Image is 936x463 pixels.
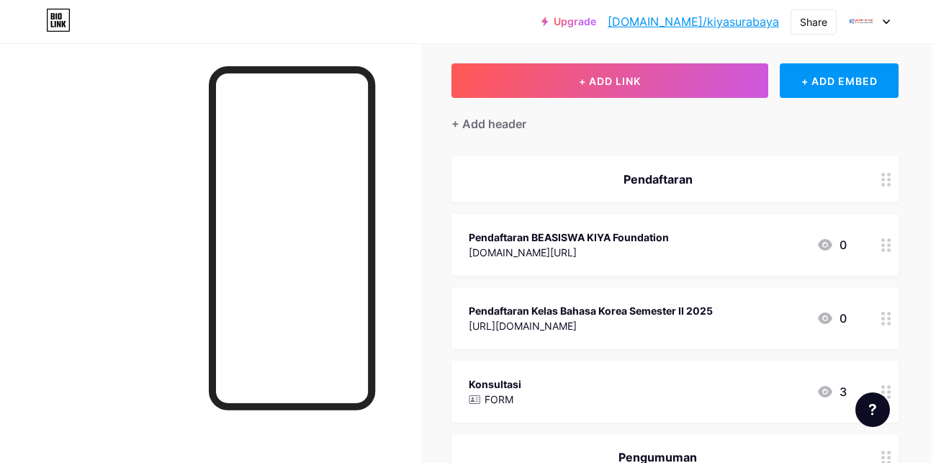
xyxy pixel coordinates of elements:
[816,383,847,400] div: 3
[800,14,827,30] div: Share
[469,377,521,392] div: Konsultasi
[469,303,713,318] div: Pendaftaran Kelas Bahasa Korea Semester II 2025
[451,115,526,132] div: + Add header
[816,236,847,253] div: 0
[451,63,768,98] button: + ADD LINK
[469,318,713,333] div: [URL][DOMAIN_NAME]
[780,63,899,98] div: + ADD EMBED
[816,310,847,327] div: 0
[469,245,669,260] div: [DOMAIN_NAME][URL]
[541,16,596,27] a: Upgrade
[608,13,779,30] a: [DOMAIN_NAME]/kiyasurabaya
[485,392,513,407] p: FORM
[469,171,847,188] div: Pendaftaran
[847,8,875,35] img: kiyasurabaya
[579,75,641,87] span: + ADD LINK
[469,230,669,245] div: Pendaftaran BEASISWA KIYA Foundation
